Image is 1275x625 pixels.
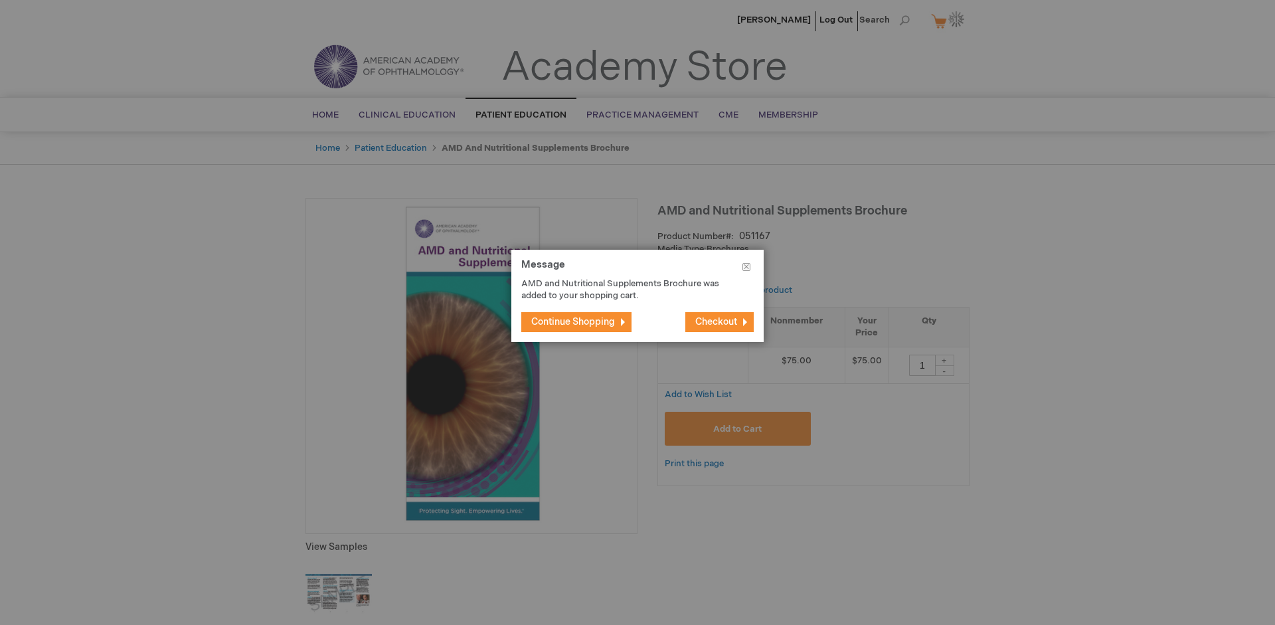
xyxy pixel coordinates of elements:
[685,312,754,332] button: Checkout
[521,312,632,332] button: Continue Shopping
[521,260,754,278] h1: Message
[695,316,737,327] span: Checkout
[521,278,734,302] p: AMD and Nutritional Supplements Brochure was added to your shopping cart.
[531,316,615,327] span: Continue Shopping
